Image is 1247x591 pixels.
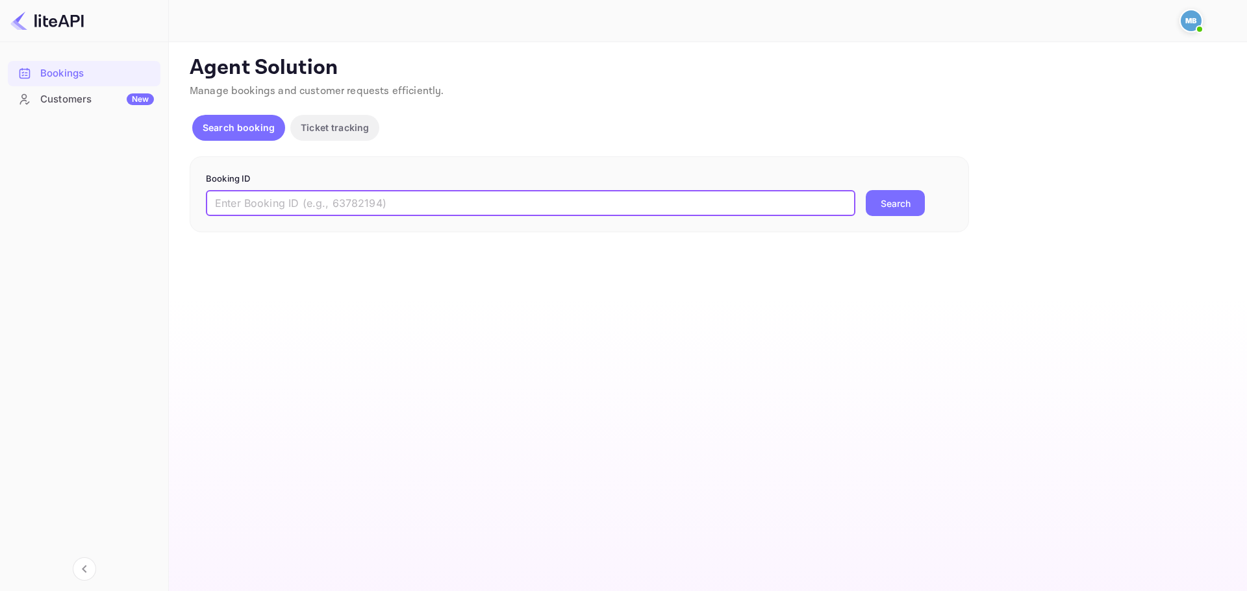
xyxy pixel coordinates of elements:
div: Bookings [40,66,154,81]
div: CustomersNew [8,87,160,112]
a: CustomersNew [8,87,160,111]
img: LiteAPI logo [10,10,84,31]
div: Customers [40,92,154,107]
p: Search booking [203,121,275,134]
span: Manage bookings and customer requests efficiently. [190,84,444,98]
p: Booking ID [206,173,953,186]
p: Ticket tracking [301,121,369,134]
button: Collapse navigation [73,557,96,581]
img: Mohcine Belkhir [1181,10,1202,31]
div: Bookings [8,61,160,86]
p: Agent Solution [190,55,1224,81]
a: Bookings [8,61,160,85]
div: New [127,93,154,105]
button: Search [866,190,925,216]
input: Enter Booking ID (e.g., 63782194) [206,190,855,216]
